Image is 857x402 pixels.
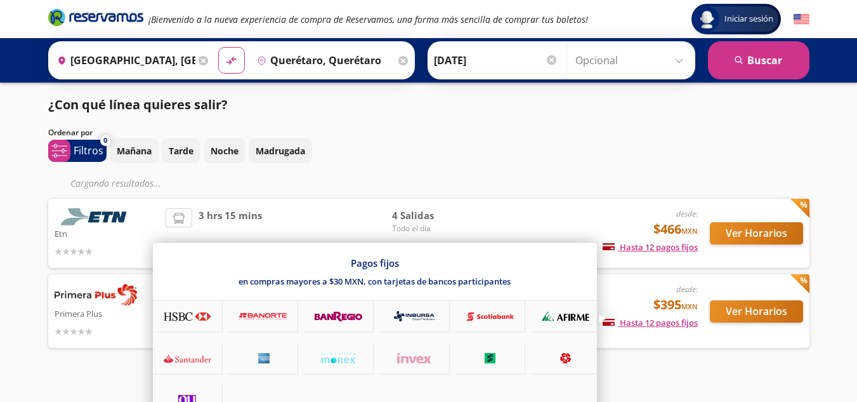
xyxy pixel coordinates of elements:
small: MXN [681,302,698,311]
em: ¡Bienvenido a la nueva experiencia de compra de Reservamos, una forma más sencilla de comprar tus... [148,13,588,25]
p: Mañana [117,144,152,157]
p: Tarde [169,144,193,157]
span: 3 hrs 15 mins [199,208,262,258]
a: Brand Logo [48,8,143,30]
p: Etn [55,225,160,241]
p: Pagos fijos [351,257,399,269]
i: Brand Logo [48,8,143,27]
span: $466 [653,220,698,239]
p: Madrugada [256,144,305,157]
p: ¿Con qué línea quieres salir? [48,95,228,114]
p: en compras mayores a $30 MXN, con tarjetas de bancos participantes [239,276,511,287]
img: Primera Plus [55,284,137,305]
p: Filtros [74,143,103,158]
input: Elegir Fecha [434,44,558,76]
em: desde: [676,284,698,295]
button: Tarde [162,138,200,163]
p: Noche [211,144,239,157]
p: Ordenar por [48,127,93,138]
input: Buscar Destino [252,44,395,76]
button: Mañana [110,138,159,163]
small: MXN [681,226,698,236]
button: Ver Horarios [710,222,803,245]
button: Noche [204,138,245,163]
span: Todo el día [392,223,481,234]
em: desde: [676,208,698,219]
p: Primera Plus [55,305,160,321]
input: Buscar Origen [52,44,195,76]
img: Etn [55,208,137,225]
span: 4 Salidas [392,208,481,223]
span: 0 [103,135,107,146]
input: Opcional [575,44,689,76]
button: 0Filtros [48,140,107,162]
button: Ver Horarios [710,300,803,323]
span: Hasta 12 pagos fijos [603,241,698,253]
span: $395 [653,295,698,314]
button: Madrugada [249,138,312,163]
button: English [794,11,809,27]
span: Iniciar sesión [719,13,778,25]
span: Hasta 12 pagos fijos [603,317,698,328]
button: Buscar [708,41,809,79]
em: Cargando resultados ... [70,177,161,189]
